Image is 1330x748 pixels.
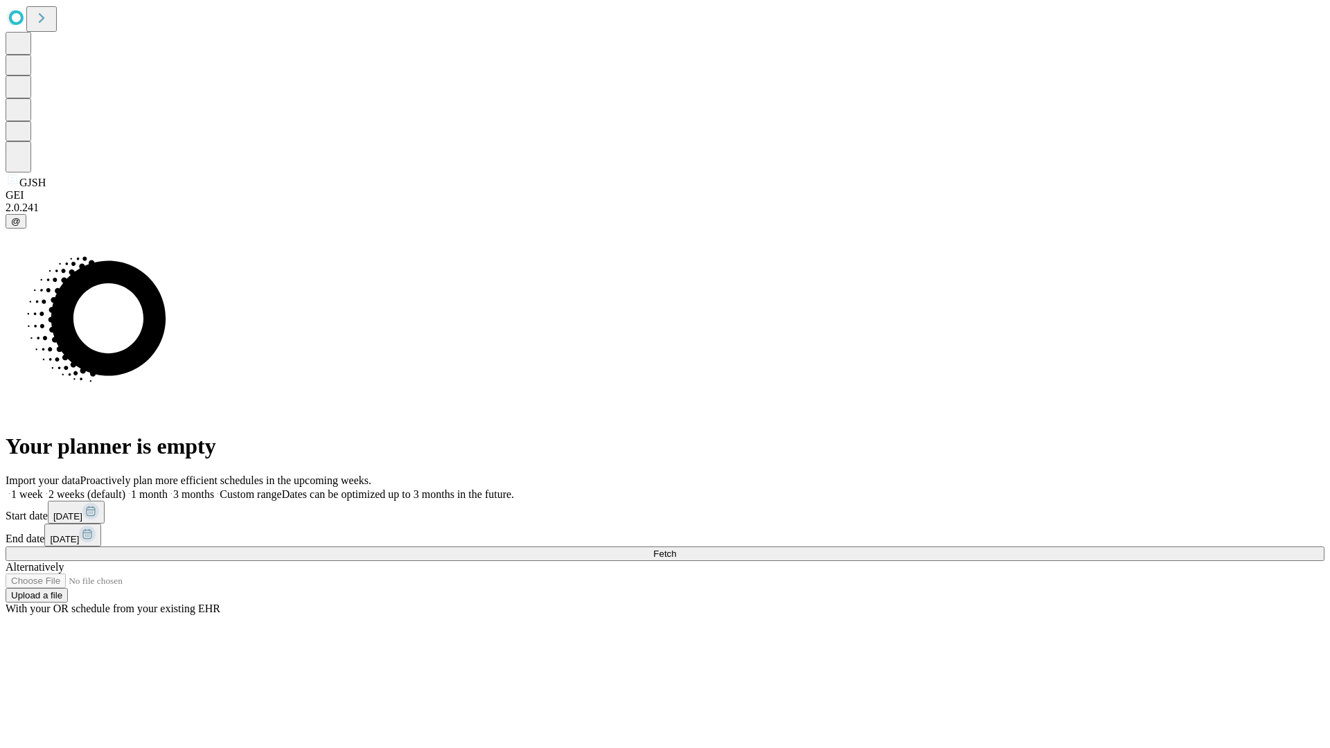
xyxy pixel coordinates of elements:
button: [DATE] [48,501,105,524]
button: Fetch [6,546,1324,561]
div: Start date [6,501,1324,524]
span: With your OR schedule from your existing EHR [6,603,220,614]
span: 2 weeks (default) [48,488,125,500]
span: Alternatively [6,561,64,573]
span: GJSH [19,177,46,188]
div: End date [6,524,1324,546]
h1: Your planner is empty [6,434,1324,459]
span: @ [11,216,21,226]
span: [DATE] [53,511,82,522]
span: Dates can be optimized up to 3 months in the future. [282,488,514,500]
span: [DATE] [50,534,79,544]
button: Upload a file [6,588,68,603]
span: 1 week [11,488,43,500]
span: Proactively plan more efficient schedules in the upcoming weeks. [80,474,371,486]
span: 3 months [173,488,214,500]
span: 1 month [131,488,168,500]
button: [DATE] [44,524,101,546]
span: Custom range [220,488,281,500]
div: GEI [6,189,1324,202]
div: 2.0.241 [6,202,1324,214]
button: @ [6,214,26,229]
span: Fetch [653,549,676,559]
span: Import your data [6,474,80,486]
